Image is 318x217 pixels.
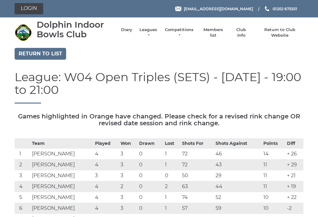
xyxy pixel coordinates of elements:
[15,159,30,170] td: 2
[262,149,286,159] td: 14
[119,159,138,170] td: 3
[15,48,66,60] a: Return to list
[119,192,138,203] td: 3
[15,192,30,203] td: 5
[163,149,180,159] td: 1
[214,181,262,192] td: 44
[214,149,262,159] td: 46
[214,192,262,203] td: 52
[163,170,180,181] td: 0
[119,170,138,181] td: 3
[175,7,181,11] img: Email
[285,203,303,214] td: -2
[119,139,138,149] th: Won
[15,170,30,181] td: 3
[15,24,32,41] img: Dolphin Indoor Bowls Club
[262,170,286,181] td: 11
[138,149,163,159] td: 0
[262,192,286,203] td: 10
[214,170,262,181] td: 29
[15,181,30,192] td: 4
[15,149,30,159] td: 1
[163,192,180,203] td: 1
[265,6,269,11] img: Phone us
[93,181,119,192] td: 4
[138,203,163,214] td: 0
[15,203,30,214] td: 6
[93,170,119,181] td: 3
[200,27,226,38] a: Members list
[138,139,163,149] th: Drawn
[264,6,297,12] a: Phone us 01202 675551
[30,149,93,159] td: [PERSON_NAME]
[262,159,286,170] td: 11
[175,6,253,12] a: Email [EMAIL_ADDRESS][DOMAIN_NAME]
[93,192,119,203] td: 4
[180,170,214,181] td: 50
[214,159,262,170] td: 43
[163,159,180,170] td: 1
[214,139,262,149] th: Shots Against
[273,6,297,11] span: 01202 675551
[15,113,303,127] h5: Games highlighted in Orange have changed. Please check for a revised rink change OR revised date ...
[93,203,119,214] td: 4
[30,170,93,181] td: [PERSON_NAME]
[163,203,180,214] td: 1
[93,159,119,170] td: 4
[121,27,132,33] a: Diary
[138,159,163,170] td: 0
[262,203,286,214] td: 10
[30,159,93,170] td: [PERSON_NAME]
[138,181,163,192] td: 0
[232,27,250,38] a: Club Info
[262,181,286,192] td: 11
[285,159,303,170] td: + 29
[257,27,303,38] a: Return to Club Website
[285,149,303,159] td: + 26
[164,27,194,38] a: Competitions
[180,139,214,149] th: Shots For
[30,181,93,192] td: [PERSON_NAME]
[138,170,163,181] td: 0
[285,181,303,192] td: + 19
[262,139,286,149] th: Points
[15,3,43,14] a: Login
[180,149,214,159] td: 72
[285,192,303,203] td: + 22
[30,139,93,149] th: Team
[119,203,138,214] td: 3
[184,6,253,11] span: [EMAIL_ADDRESS][DOMAIN_NAME]
[93,139,119,149] th: Played
[180,203,214,214] td: 57
[119,149,138,159] td: 3
[93,149,119,159] td: 4
[163,181,180,192] td: 2
[15,71,303,104] h1: League: W04 Open Triples (SETS) - [DATE] - 19:00 to 21:00
[214,203,262,214] td: 59
[180,159,214,170] td: 72
[180,181,214,192] td: 63
[37,20,115,39] div: Dolphin Indoor Bowls Club
[139,27,158,38] a: Leagues
[119,181,138,192] td: 2
[285,170,303,181] td: + 21
[163,139,180,149] th: Lost
[30,192,93,203] td: [PERSON_NAME]
[180,192,214,203] td: 74
[30,203,93,214] td: [PERSON_NAME]
[285,139,303,149] th: Diff
[138,192,163,203] td: 0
